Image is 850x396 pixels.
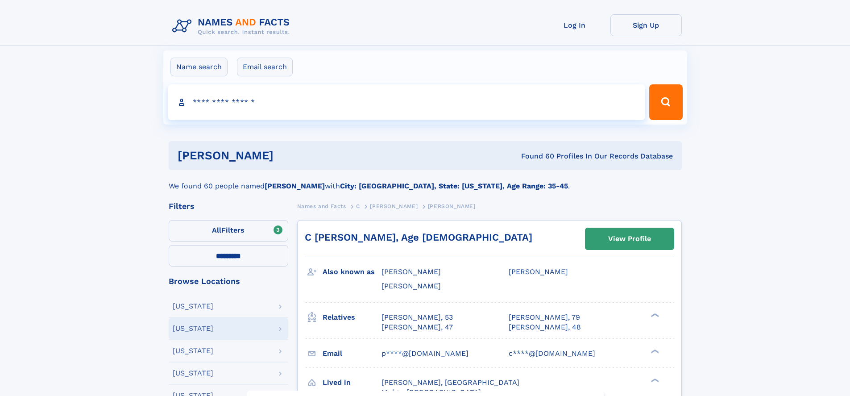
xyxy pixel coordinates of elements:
img: Logo Names and Facts [169,14,297,38]
div: [US_STATE] [173,370,213,377]
a: Log In [539,14,610,36]
a: [PERSON_NAME], 79 [509,313,580,322]
a: [PERSON_NAME], 53 [381,313,453,322]
b: City: [GEOGRAPHIC_DATA], State: [US_STATE], Age Range: 35-45 [340,182,568,190]
span: C [356,203,360,209]
a: [PERSON_NAME] [370,200,418,212]
h3: Email [323,346,381,361]
div: Browse Locations [169,277,288,285]
div: ❯ [649,377,659,383]
a: Names and Facts [297,200,346,212]
span: [PERSON_NAME] [370,203,418,209]
span: [PERSON_NAME] [381,267,441,276]
div: [US_STATE] [173,303,213,310]
label: Name search [170,58,228,76]
h3: Relatives [323,310,381,325]
span: All [212,226,221,234]
a: C [PERSON_NAME], Age [DEMOGRAPHIC_DATA] [305,232,532,243]
h3: Also known as [323,264,381,279]
div: View Profile [608,229,651,249]
div: [US_STATE] [173,347,213,354]
span: [PERSON_NAME], [GEOGRAPHIC_DATA] [381,378,519,387]
span: [PERSON_NAME] [509,267,568,276]
a: C [356,200,360,212]
span: [PERSON_NAME] [428,203,476,209]
a: [PERSON_NAME], 47 [381,322,453,332]
div: Found 60 Profiles In Our Records Database [397,151,673,161]
div: ❯ [649,312,659,318]
div: [US_STATE] [173,325,213,332]
label: Email search [237,58,293,76]
h1: [PERSON_NAME] [178,150,398,161]
a: [PERSON_NAME], 48 [509,322,581,332]
span: [PERSON_NAME] [381,282,441,290]
div: ❯ [649,348,659,354]
a: Sign Up [610,14,682,36]
h3: Lived in [323,375,381,390]
div: Filters [169,202,288,210]
label: Filters [169,220,288,242]
b: [PERSON_NAME] [265,182,325,190]
a: View Profile [585,228,674,250]
button: Search Button [649,84,682,120]
input: search input [168,84,646,120]
div: We found 60 people named with . [169,170,682,192]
